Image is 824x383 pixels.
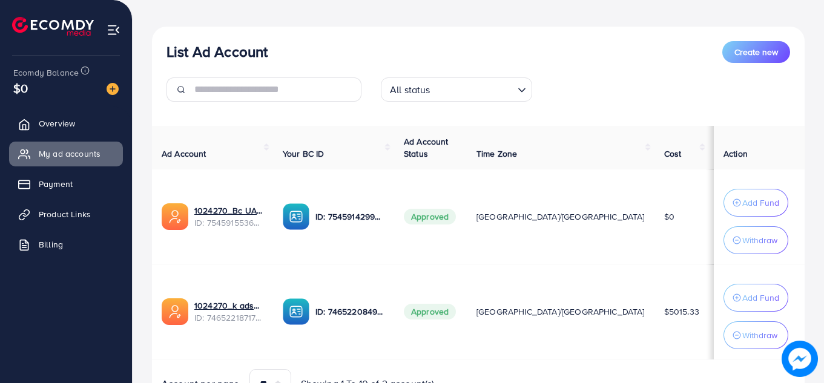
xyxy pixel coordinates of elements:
[476,211,645,223] span: [GEOGRAPHIC_DATA]/[GEOGRAPHIC_DATA]
[162,298,188,325] img: ic-ads-acc.e4c84228.svg
[722,41,790,63] button: Create new
[476,306,645,318] span: [GEOGRAPHIC_DATA]/[GEOGRAPHIC_DATA]
[194,312,263,324] span: ID: 7465221871748186128
[723,226,788,254] button: Withdraw
[162,203,188,230] img: ic-ads-acc.e4c84228.svg
[664,306,699,318] span: $5015.33
[39,238,63,250] span: Billing
[742,233,777,247] p: Withdraw
[13,79,28,97] span: $0
[782,341,818,377] img: image
[12,17,94,36] img: logo
[194,205,263,229] div: <span class='underline'>1024270_Bc UAE10kkk_1756920945833</span></br>7545915536356278280
[315,209,384,224] p: ID: 7545914299548221448
[734,46,778,58] span: Create new
[723,284,788,312] button: Add Fund
[723,148,748,160] span: Action
[9,232,123,257] a: Billing
[404,209,456,224] span: Approved
[13,67,79,79] span: Ecomdy Balance
[664,211,674,223] span: $0
[315,304,384,319] p: ID: 7465220849314873360
[39,208,91,220] span: Product Links
[107,23,120,37] img: menu
[162,148,206,160] span: Ad Account
[194,205,263,217] a: 1024270_Bc UAE10kkk_1756920945833
[434,79,513,99] input: Search for option
[387,81,433,99] span: All status
[723,321,788,349] button: Withdraw
[39,178,73,190] span: Payment
[723,189,788,217] button: Add Fund
[664,148,682,160] span: Cost
[39,117,75,129] span: Overview
[742,290,779,305] p: Add Fund
[9,111,123,136] a: Overview
[194,217,263,229] span: ID: 7545915536356278280
[9,142,123,166] a: My ad accounts
[9,172,123,196] a: Payment
[194,300,263,324] div: <span class='underline'>1024270_k ads_1738132429680</span></br>7465221871748186128
[194,300,263,312] a: 1024270_k ads_1738132429680
[404,136,449,160] span: Ad Account Status
[107,83,119,95] img: image
[283,203,309,230] img: ic-ba-acc.ded83a64.svg
[476,148,517,160] span: Time Zone
[381,77,532,102] div: Search for option
[283,148,325,160] span: Your BC ID
[742,328,777,342] p: Withdraw
[742,195,779,210] p: Add Fund
[283,298,309,325] img: ic-ba-acc.ded83a64.svg
[9,202,123,226] a: Product Links
[166,43,268,61] h3: List Ad Account
[39,148,101,160] span: My ad accounts
[404,304,456,319] span: Approved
